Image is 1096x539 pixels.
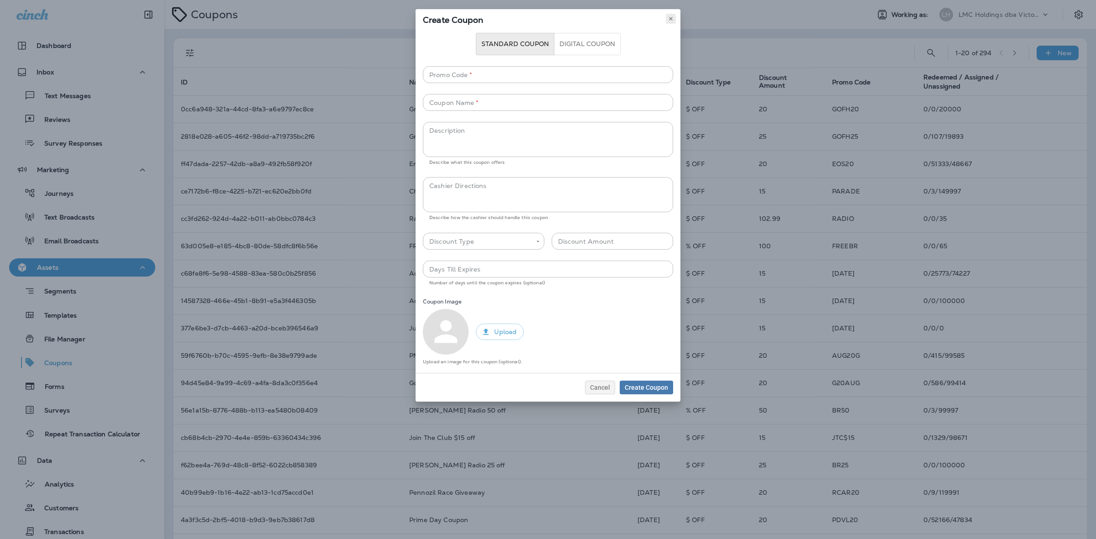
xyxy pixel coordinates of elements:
span: Create Coupon [625,384,668,391]
div: coupon type [476,33,621,55]
p: Describe how the cashier should handle this coupon [429,214,667,222]
span: Cancel [590,384,610,391]
p: Describe what this coupon offers [429,159,667,167]
button: Cancel [585,381,615,394]
p: Upload an image for this coupon (optional). [423,358,673,366]
button: digital coupon [554,33,621,55]
p: Number of days until the coupon expires (optional) [429,279,667,287]
div: Create Coupon [416,9,680,28]
button: standard coupon [476,33,554,55]
h6: Coupon Image [423,298,673,305]
button: Upload [476,324,524,340]
button: Create Coupon [620,381,673,394]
